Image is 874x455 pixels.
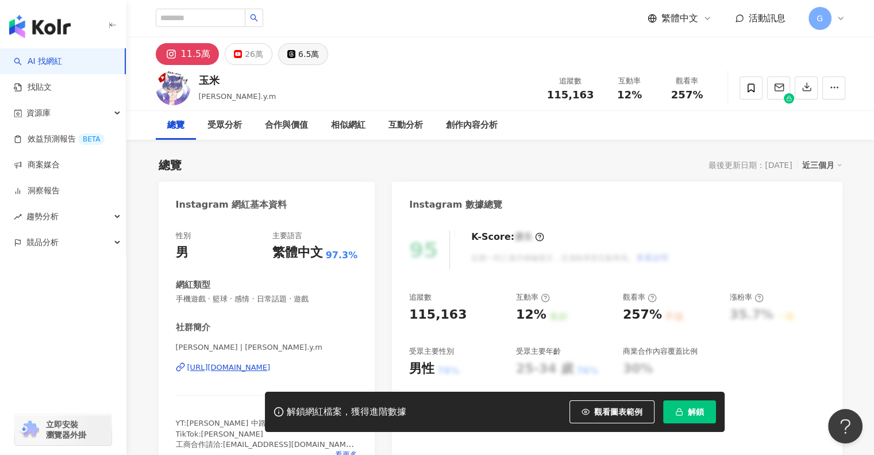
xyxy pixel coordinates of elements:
[26,100,51,126] span: 資源庫
[661,12,698,25] span: 繁體中文
[547,89,594,101] span: 115,163
[26,230,59,255] span: 競品分析
[176,294,358,304] span: 手機遊戲 · 籃球 · 感情 · 日常話題 · 遊戲
[225,43,272,65] button: 26萬
[156,43,220,65] button: 11.5萬
[298,46,319,62] div: 6.5萬
[199,73,276,87] div: 玉米
[331,118,365,132] div: 相似網紅
[272,244,323,262] div: 繁體中文
[569,400,654,423] button: 觀看圖表範例
[250,14,258,22] span: search
[287,406,406,418] div: 解鎖網紅檔案，獲得進階數據
[446,118,498,132] div: 創作內容分析
[623,346,698,357] div: 商業合作內容覆蓋比例
[623,306,662,324] div: 257%
[516,346,561,357] div: 受眾主要年齡
[176,322,210,334] div: 社群簡介
[245,46,263,62] div: 26萬
[388,118,423,132] div: 互動分析
[181,46,211,62] div: 11.5萬
[176,198,287,211] div: Instagram 網紅基本資料
[608,75,652,87] div: 互動率
[199,92,276,101] span: [PERSON_NAME].y.m
[623,292,657,303] div: 觀看率
[176,342,358,353] span: [PERSON_NAME] | [PERSON_NAME].y.m
[14,185,60,197] a: 洞察報告
[471,231,544,243] div: K-Score :
[156,71,190,105] img: KOL Avatar
[663,400,716,423] button: 解鎖
[15,414,111,445] a: chrome extension立即安裝 瀏覽器外掛
[516,306,546,324] div: 12%
[409,346,454,357] div: 受眾主要性別
[14,159,60,171] a: 商案媒合
[176,279,210,291] div: 網紅類型
[409,198,502,211] div: Instagram 數據總覽
[547,75,594,87] div: 追蹤數
[159,157,182,173] div: 總覽
[265,118,308,132] div: 合作與價值
[594,407,642,416] span: 觀看圖表範例
[409,292,432,303] div: 追蹤數
[671,89,703,101] span: 257%
[278,43,328,65] button: 6.5萬
[167,118,184,132] div: 總覽
[176,362,358,373] a: [URL][DOMAIN_NAME]
[207,118,242,132] div: 受眾分析
[665,75,709,87] div: 觀看率
[688,407,704,416] span: 解鎖
[176,231,191,241] div: 性別
[187,362,271,373] div: [URL][DOMAIN_NAME]
[516,292,550,303] div: 互動率
[14,133,105,145] a: 效益預測報告BETA
[409,360,434,378] div: 男性
[709,160,792,170] div: 最後更新日期：[DATE]
[26,204,59,230] span: 趨勢分析
[409,306,467,324] div: 115,163
[9,15,71,38] img: logo
[14,82,52,93] a: 找貼文
[730,292,764,303] div: 漲粉率
[272,231,302,241] div: 主要語言
[46,419,86,440] span: 立即安裝 瀏覽器外掛
[176,244,188,262] div: 男
[749,13,786,24] span: 活動訊息
[14,56,62,67] a: searchAI 找網紅
[14,213,22,221] span: rise
[617,89,642,101] span: 12%
[817,12,823,25] span: G
[326,249,358,262] span: 97.3%
[802,158,842,173] div: 近三個月
[18,420,41,439] img: chrome extension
